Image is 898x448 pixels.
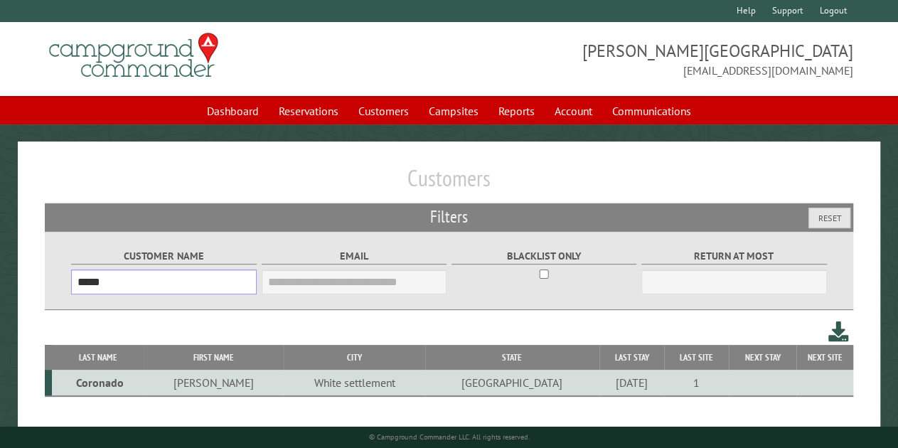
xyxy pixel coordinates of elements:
h2: Filters [45,203,853,230]
td: [PERSON_NAME] [144,370,284,396]
label: Blacklist only [451,248,637,265]
a: Campsites [420,97,487,124]
a: Account [546,97,601,124]
a: Customers [350,97,417,124]
th: Next Stay [729,345,796,370]
th: Last Name [52,345,144,370]
small: © Campground Commander LLC. All rights reserved. [369,432,530,442]
th: State [425,345,599,370]
span: [PERSON_NAME][GEOGRAPHIC_DATA] [EMAIL_ADDRESS][DOMAIN_NAME] [449,39,853,79]
img: Campground Commander [45,28,223,83]
h1: Customers [45,164,853,203]
label: Customer Name [71,248,257,265]
a: Reports [490,97,543,124]
a: Download this customer list (.csv) [828,319,849,345]
label: Email [262,248,447,265]
a: Reservations [270,97,347,124]
th: Last Stay [599,345,665,370]
td: 1 [664,370,728,396]
th: Last Site [664,345,728,370]
td: [GEOGRAPHIC_DATA] [425,370,599,396]
div: [DATE] [602,375,662,390]
a: Communications [604,97,700,124]
th: City [284,345,425,370]
button: Reset [808,208,850,228]
td: Coronado [52,370,144,396]
td: White settlement [284,370,425,396]
th: Next Site [796,345,853,370]
th: First Name [144,345,284,370]
label: Return at most [641,248,827,265]
a: Dashboard [198,97,267,124]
